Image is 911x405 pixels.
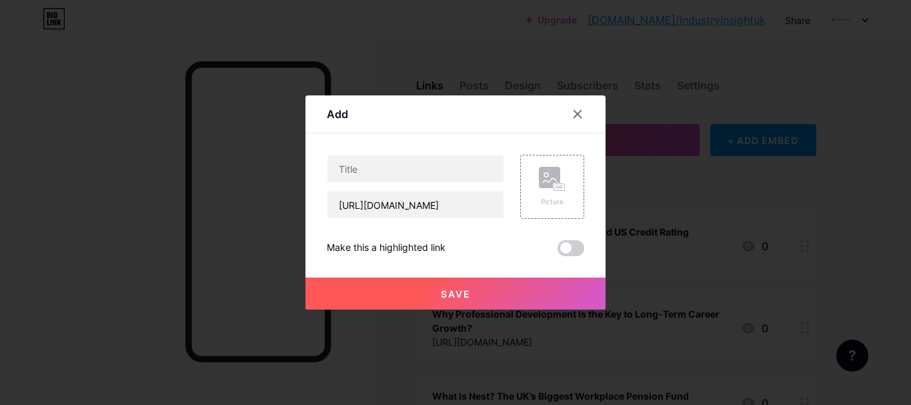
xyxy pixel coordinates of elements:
[327,191,504,218] input: URL
[327,240,445,256] div: Make this a highlighted link
[539,197,566,207] div: Picture
[327,106,348,122] div: Add
[305,278,606,310] button: Save
[441,288,471,300] span: Save
[327,155,504,182] input: Title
